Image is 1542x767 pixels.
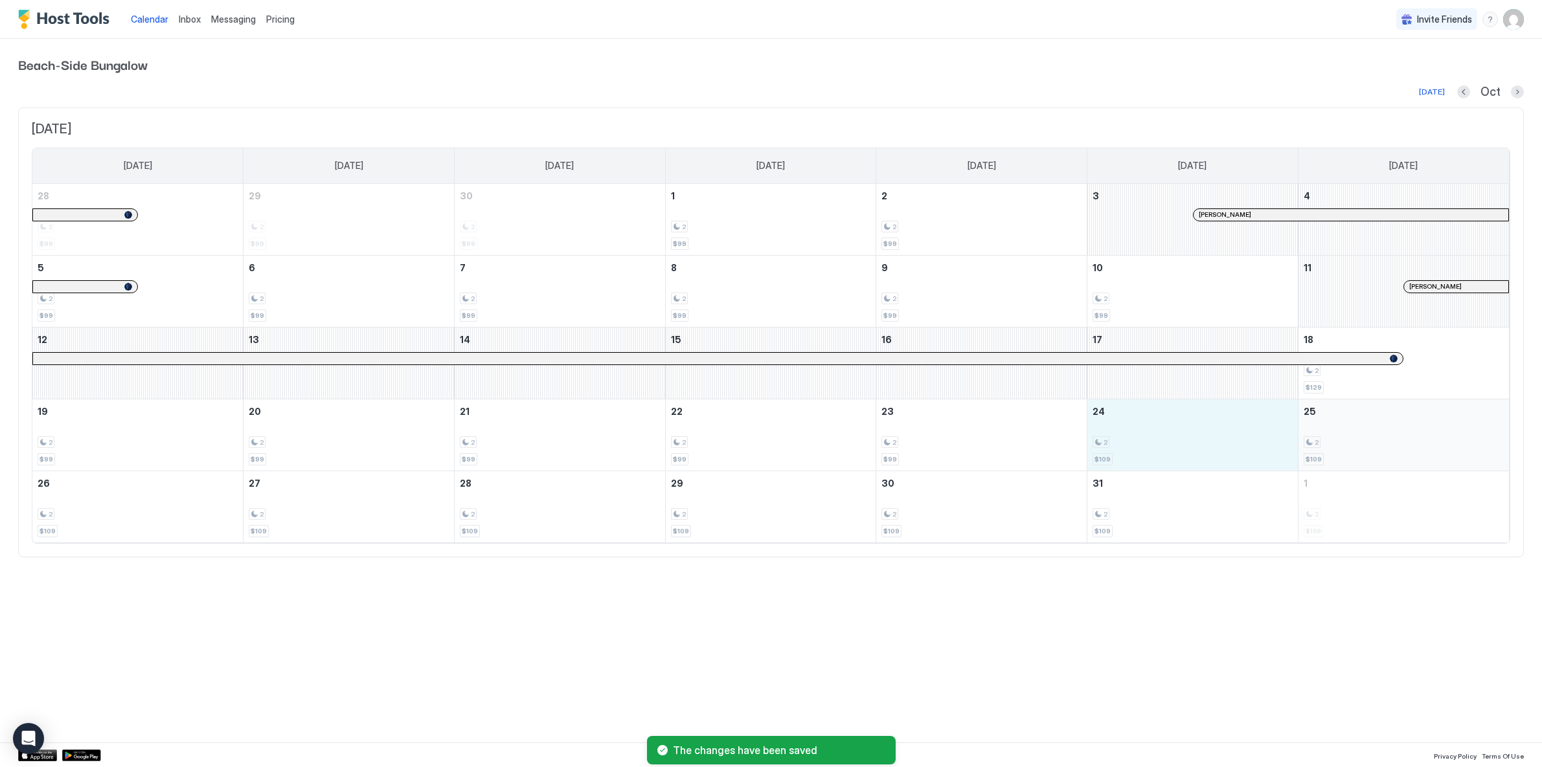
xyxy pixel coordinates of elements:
span: 9 [881,262,888,273]
span: 28 [460,478,471,489]
span: 2 [260,510,264,518]
span: $109 [1094,527,1111,535]
a: October 1, 2025 [666,184,876,208]
td: October 30, 2025 [876,471,1087,542]
td: October 18, 2025 [1298,327,1509,399]
span: 6 [249,262,255,273]
a: November 1, 2025 [1298,471,1509,495]
a: October 26, 2025 [32,471,243,495]
td: October 28, 2025 [454,471,665,542]
td: October 29, 2025 [665,471,876,542]
span: 20 [249,406,261,417]
span: 2 [682,438,686,447]
span: 10 [1093,262,1103,273]
span: $99 [1094,311,1108,320]
span: $99 [883,455,897,463]
td: October 15, 2025 [665,327,876,399]
span: 1 [1304,478,1308,489]
span: $99 [40,455,53,463]
span: 2 [49,295,52,303]
span: [DATE] [1389,160,1418,172]
a: October 12, 2025 [32,328,243,351]
span: 3 [1093,190,1099,201]
a: October 29, 2025 [666,471,876,495]
a: Sunday [111,148,165,183]
button: Next month [1511,85,1524,98]
span: [PERSON_NAME] [1199,210,1251,219]
td: October 1, 2025 [665,184,876,256]
a: October 4, 2025 [1298,184,1509,208]
a: October 27, 2025 [244,471,454,495]
span: $99 [462,455,475,463]
td: September 29, 2025 [244,184,455,256]
a: October 13, 2025 [244,328,454,351]
span: 2 [892,295,896,303]
td: October 17, 2025 [1087,327,1298,399]
td: October 2, 2025 [876,184,1087,256]
td: November 1, 2025 [1298,471,1509,542]
td: October 22, 2025 [665,399,876,471]
td: October 12, 2025 [32,327,244,399]
span: 15 [671,334,681,345]
span: Messaging [211,14,256,25]
span: $109 [1306,455,1322,463]
td: October 6, 2025 [244,255,455,327]
span: $99 [673,239,686,248]
a: October 11, 2025 [1298,256,1509,280]
span: 2 [1315,366,1319,375]
span: $109 [883,527,900,535]
div: Open Intercom Messenger [13,723,44,754]
span: $99 [40,311,53,320]
td: October 25, 2025 [1298,399,1509,471]
span: 30 [460,190,473,201]
a: October 6, 2025 [244,256,454,280]
span: 2 [471,438,475,447]
span: The changes have been saved [673,744,885,757]
a: September 28, 2025 [32,184,243,208]
span: $99 [251,455,264,463]
button: Previous month [1457,85,1470,98]
td: October 3, 2025 [1087,184,1298,256]
span: 2 [892,510,896,518]
td: October 7, 2025 [454,255,665,327]
span: [DATE] [1178,160,1207,172]
td: October 8, 2025 [665,255,876,327]
span: 31 [1093,478,1103,489]
span: Calendar [131,14,168,25]
a: Saturday [1376,148,1431,183]
span: 23 [881,406,894,417]
div: [PERSON_NAME] [1199,210,1503,219]
span: 2 [260,295,264,303]
span: $109 [1094,455,1111,463]
span: 29 [249,190,261,201]
span: $109 [462,527,478,535]
span: 11 [1304,262,1311,273]
span: 12 [38,334,47,345]
td: October 11, 2025 [1298,255,1509,327]
a: October 14, 2025 [455,328,665,351]
a: October 21, 2025 [455,399,665,423]
a: October 19, 2025 [32,399,243,423]
span: 21 [460,406,470,417]
td: October 26, 2025 [32,471,244,542]
td: October 4, 2025 [1298,184,1509,256]
a: October 3, 2025 [1087,184,1298,208]
td: September 28, 2025 [32,184,244,256]
span: 5 [38,262,44,273]
a: October 20, 2025 [244,399,454,423]
td: October 9, 2025 [876,255,1087,327]
span: 27 [249,478,260,489]
span: 18 [1304,334,1313,345]
span: 4 [1304,190,1310,201]
a: October 2, 2025 [876,184,1087,208]
span: 2 [49,510,52,518]
span: 2 [471,510,475,518]
a: October 28, 2025 [455,471,665,495]
a: Thursday [955,148,1009,183]
span: 2 [682,295,686,303]
span: $109 [40,527,56,535]
a: October 23, 2025 [876,399,1087,423]
a: September 29, 2025 [244,184,454,208]
span: 7 [460,262,466,273]
span: 17 [1093,334,1102,345]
